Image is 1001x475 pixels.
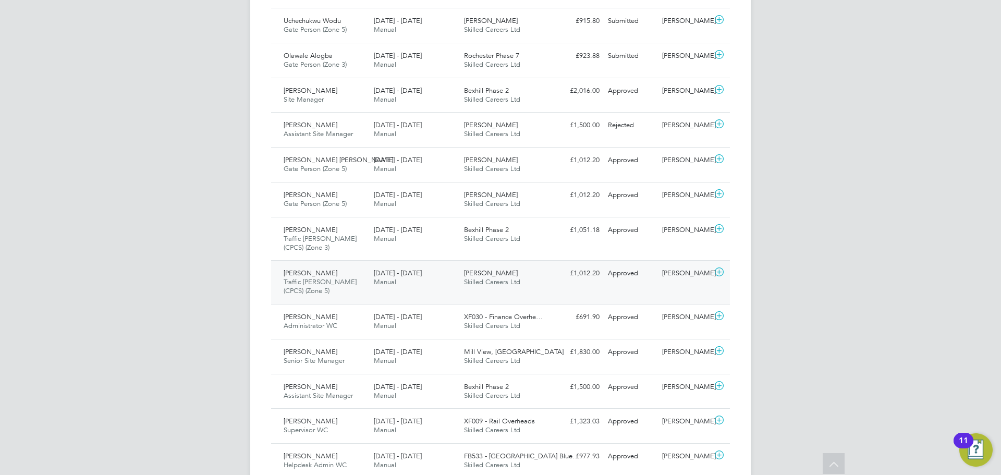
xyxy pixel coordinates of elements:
[658,448,712,465] div: [PERSON_NAME]
[374,277,396,286] span: Manual
[658,379,712,396] div: [PERSON_NAME]
[604,222,658,239] div: Approved
[374,321,396,330] span: Manual
[374,425,396,434] span: Manual
[464,321,520,330] span: Skilled Careers Ltd
[658,13,712,30] div: [PERSON_NAME]
[284,60,347,69] span: Gate Person (Zone 3)
[464,391,520,400] span: Skilled Careers Ltd
[284,460,347,469] span: Helpdesk Admin WC
[604,152,658,169] div: Approved
[550,265,604,282] div: £1,012.20
[464,452,579,460] span: FB533 - [GEOGRAPHIC_DATA] Blue…
[284,199,347,208] span: Gate Person (Zone 5)
[374,356,396,365] span: Manual
[464,225,509,234] span: Bexhill Phase 2
[374,95,396,104] span: Manual
[284,321,337,330] span: Administrator WC
[464,25,520,34] span: Skilled Careers Ltd
[550,152,604,169] div: £1,012.20
[464,382,509,391] span: Bexhill Phase 2
[374,190,422,199] span: [DATE] - [DATE]
[374,60,396,69] span: Manual
[550,47,604,65] div: £923.88
[374,120,422,129] span: [DATE] - [DATE]
[284,86,337,95] span: [PERSON_NAME]
[464,16,518,25] span: [PERSON_NAME]
[550,379,604,396] div: £1,500.00
[374,25,396,34] span: Manual
[284,347,337,356] span: [PERSON_NAME]
[658,117,712,134] div: [PERSON_NAME]
[959,433,993,467] button: Open Resource Center, 11 new notifications
[550,13,604,30] div: £915.80
[374,199,396,208] span: Manual
[374,347,422,356] span: [DATE] - [DATE]
[464,120,518,129] span: [PERSON_NAME]
[284,277,357,295] span: Traffic [PERSON_NAME] (CPCS) (Zone 5)
[550,448,604,465] div: £977.93
[550,344,604,361] div: £1,830.00
[374,51,422,60] span: [DATE] - [DATE]
[464,312,543,321] span: XF030 - Finance Overhe…
[464,164,520,173] span: Skilled Careers Ltd
[464,234,520,243] span: Skilled Careers Ltd
[374,269,422,277] span: [DATE] - [DATE]
[284,164,347,173] span: Gate Person (Zone 5)
[959,441,968,454] div: 11
[658,413,712,430] div: [PERSON_NAME]
[604,413,658,430] div: Approved
[464,60,520,69] span: Skilled Careers Ltd
[374,155,422,164] span: [DATE] - [DATE]
[464,356,520,365] span: Skilled Careers Ltd
[374,417,422,425] span: [DATE] - [DATE]
[284,190,337,199] span: [PERSON_NAME]
[374,452,422,460] span: [DATE] - [DATE]
[604,379,658,396] div: Approved
[550,117,604,134] div: £1,500.00
[658,152,712,169] div: [PERSON_NAME]
[550,413,604,430] div: £1,323.03
[550,82,604,100] div: £2,016.00
[604,309,658,326] div: Approved
[284,234,357,252] span: Traffic [PERSON_NAME] (CPCS) (Zone 3)
[550,309,604,326] div: £691.90
[374,312,422,321] span: [DATE] - [DATE]
[604,82,658,100] div: Approved
[604,265,658,282] div: Approved
[604,13,658,30] div: Submitted
[284,120,337,129] span: [PERSON_NAME]
[374,460,396,469] span: Manual
[658,47,712,65] div: [PERSON_NAME]
[464,51,519,60] span: Rochester Phase 7
[658,265,712,282] div: [PERSON_NAME]
[284,417,337,425] span: [PERSON_NAME]
[604,47,658,65] div: Submitted
[284,16,341,25] span: Uchechukwu Wodu
[374,225,422,234] span: [DATE] - [DATE]
[284,312,337,321] span: [PERSON_NAME]
[284,225,337,234] span: [PERSON_NAME]
[284,51,333,60] span: Olawale Alogba
[464,460,520,469] span: Skilled Careers Ltd
[374,164,396,173] span: Manual
[464,277,520,286] span: Skilled Careers Ltd
[284,155,393,164] span: [PERSON_NAME] [PERSON_NAME]
[284,95,324,104] span: Site Manager
[604,117,658,134] div: Rejected
[464,129,520,138] span: Skilled Careers Ltd
[284,382,337,391] span: [PERSON_NAME]
[374,391,396,400] span: Manual
[374,382,422,391] span: [DATE] - [DATE]
[464,425,520,434] span: Skilled Careers Ltd
[658,222,712,239] div: [PERSON_NAME]
[658,82,712,100] div: [PERSON_NAME]
[464,95,520,104] span: Skilled Careers Ltd
[604,448,658,465] div: Approved
[284,452,337,460] span: [PERSON_NAME]
[284,391,353,400] span: Assistant Site Manager
[284,25,347,34] span: Gate Person (Zone 5)
[284,269,337,277] span: [PERSON_NAME]
[464,190,518,199] span: [PERSON_NAME]
[284,356,345,365] span: Senior Site Manager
